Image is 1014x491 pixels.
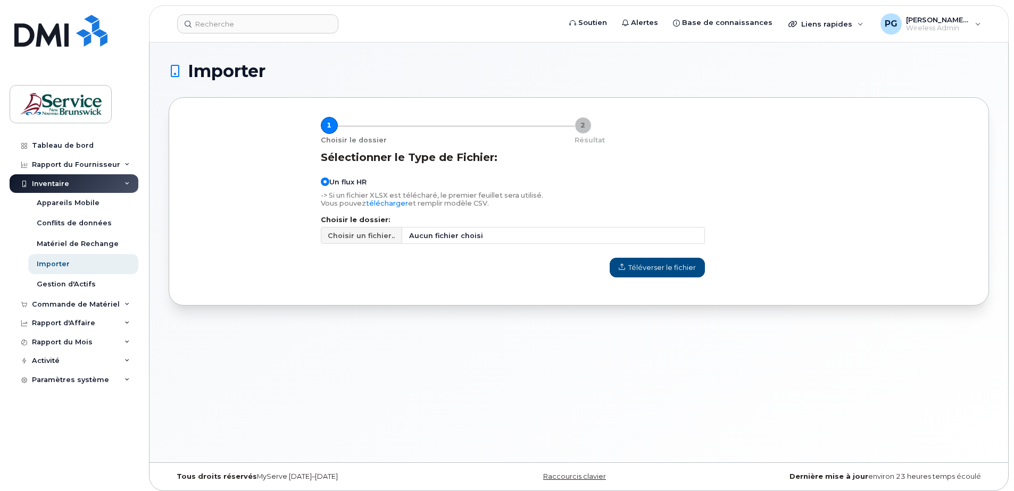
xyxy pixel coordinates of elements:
[321,217,705,224] label: Choisir le dossier:
[716,472,989,481] div: environ 23 heures temps écoulé
[543,472,606,480] a: Raccourcis clavier
[610,258,705,277] button: Téléverser le fichier
[366,199,408,207] a: télécharger
[575,136,605,145] p: Résultat
[328,231,395,241] span: Choisir un fichier..
[321,151,497,164] label: Sélectionner le Type de Fichier:
[321,177,329,186] input: Un flux HR
[321,177,367,186] label: Un flux HR
[402,227,704,244] span: Aucun fichier choisi
[169,472,442,481] div: MyServe [DATE]–[DATE]
[321,191,705,207] p: -> Si un fichier XLSX est télécharé, le premier feuillet sera utilisé. Vous pouvez et remplir mod...
[169,62,989,80] h1: Importer
[177,472,257,480] strong: Tous droits réservés
[619,263,696,273] span: Téléverser le fichier
[575,117,592,134] div: 2
[789,472,868,480] strong: Dernière mise à jour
